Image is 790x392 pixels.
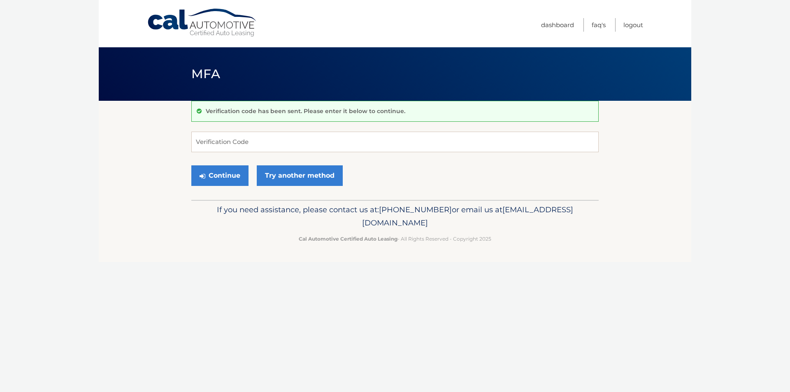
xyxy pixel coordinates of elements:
a: FAQ's [592,18,606,32]
p: Verification code has been sent. Please enter it below to continue. [206,107,405,115]
p: - All Rights Reserved - Copyright 2025 [197,234,593,243]
a: Logout [623,18,643,32]
a: Cal Automotive [147,8,258,37]
p: If you need assistance, please contact us at: or email us at [197,203,593,230]
strong: Cal Automotive Certified Auto Leasing [299,236,397,242]
span: MFA [191,66,220,81]
span: [EMAIL_ADDRESS][DOMAIN_NAME] [362,205,573,227]
input: Verification Code [191,132,599,152]
button: Continue [191,165,249,186]
span: [PHONE_NUMBER] [379,205,452,214]
a: Dashboard [541,18,574,32]
a: Try another method [257,165,343,186]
